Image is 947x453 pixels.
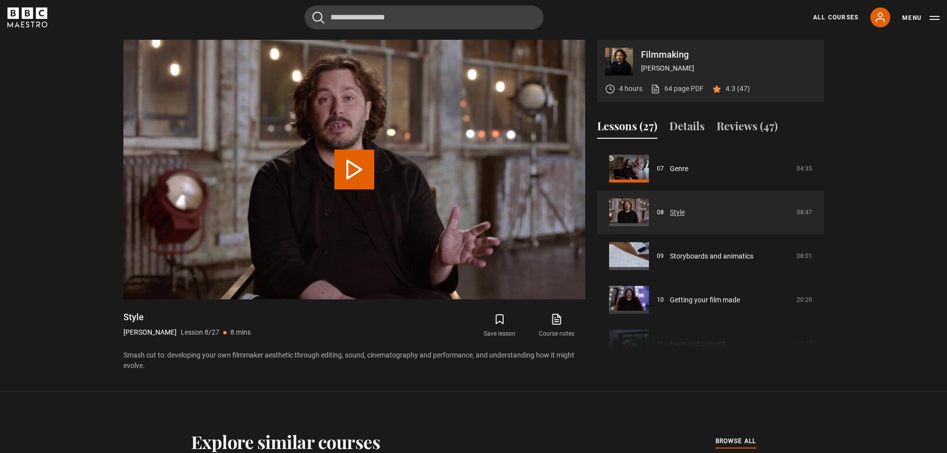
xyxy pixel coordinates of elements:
[471,311,528,340] button: Save lesson
[528,311,585,340] a: Course notes
[597,118,657,139] button: Lessons (27)
[123,311,251,323] h1: Style
[641,50,816,59] p: Filmmaking
[669,118,705,139] button: Details
[181,327,219,338] p: Lesson 8/27
[650,84,704,94] a: 64 page PDF
[902,13,940,23] button: Toggle navigation
[670,207,685,218] a: Style
[191,431,381,452] h2: Explore similar courses
[334,150,374,189] button: Play Lesson Style
[230,327,251,338] p: 8 mins
[813,13,858,22] a: All Courses
[726,84,750,94] p: 4.3 (47)
[716,436,756,447] a: browse all
[123,327,177,338] p: [PERSON_NAME]
[670,295,740,305] a: Getting your film made
[123,350,585,371] p: Smash cut to: developing your own filmmaker aesthetic through editing, sound, cinematography and ...
[670,164,688,174] a: Genre
[313,11,324,24] button: Submit the search query
[716,436,756,446] span: browse all
[641,63,816,74] p: [PERSON_NAME]
[670,251,753,262] a: Storyboards and animatics
[619,84,642,94] p: 4 hours
[305,5,543,29] input: Search
[717,118,778,139] button: Reviews (47)
[123,40,585,299] video-js: Video Player
[7,7,47,27] svg: BBC Maestro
